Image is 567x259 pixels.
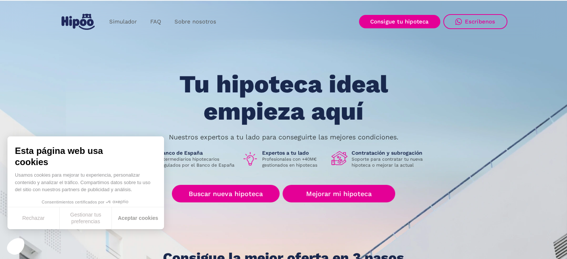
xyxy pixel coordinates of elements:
h1: Expertos a tu lado [262,149,325,156]
h1: Banco de España [159,149,236,156]
div: Escríbenos [465,18,495,25]
a: Buscar nueva hipoteca [172,185,280,202]
a: Simulador [103,15,144,29]
a: Mejorar mi hipoteca [283,185,395,202]
p: Soporte para contratar tu nueva hipoteca o mejorar la actual [352,156,428,168]
p: Intermediarios hipotecarios regulados por el Banco de España [159,156,236,168]
a: FAQ [144,15,168,29]
a: home [60,11,97,33]
p: Nuestros expertos a tu lado para conseguirte las mejores condiciones. [169,134,399,140]
h1: Tu hipoteca ideal empieza aquí [142,71,425,125]
a: Sobre nosotros [168,15,223,29]
p: Profesionales con +40M€ gestionados en hipotecas [262,156,325,168]
a: Escríbenos [443,14,507,29]
a: Consigue tu hipoteca [359,15,440,28]
h1: Contratación y subrogación [352,149,428,156]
